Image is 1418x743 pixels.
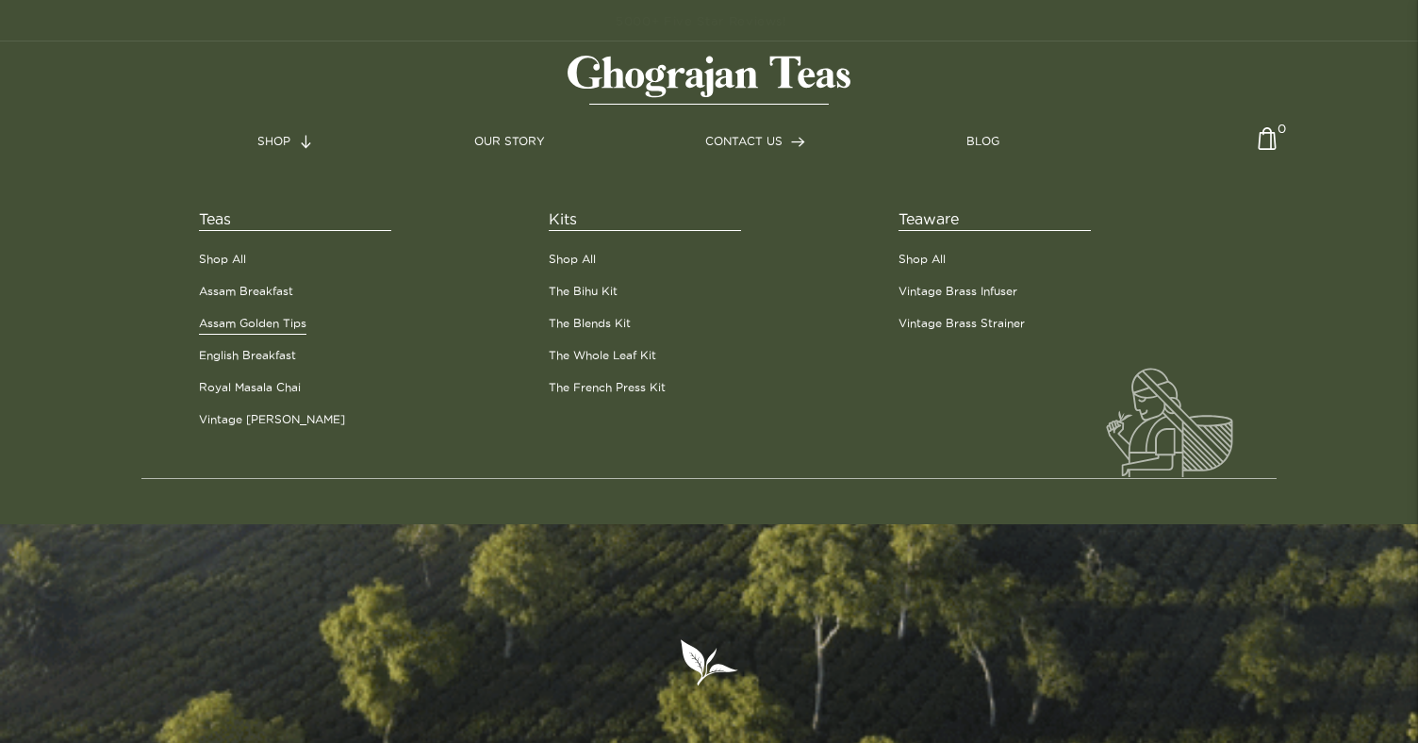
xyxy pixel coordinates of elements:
[679,638,739,686] img: logo-leaf.svg
[549,379,666,396] a: The French Press Kit
[549,251,596,268] a: Shop All
[199,251,246,268] a: Shop All
[199,347,296,364] a: English Breakfast
[1106,367,1233,477] img: menu-lady.svg
[474,133,545,150] a: OUR STORY
[899,315,1025,332] a: Vintage Brass Strainer
[966,133,999,150] a: BLOG
[199,379,301,396] a: Royal Masala Chai
[705,135,783,147] span: CONTACT US
[549,315,631,332] a: The Blends Kit
[301,135,311,149] img: forward-arrow.svg
[899,251,946,268] a: Shop All
[1278,120,1286,128] span: 0
[568,56,850,105] img: logo-matt.svg
[199,283,293,300] a: Assam Breakfast
[549,283,618,300] a: The Bihu Kit
[199,315,306,332] a: Assam Golden Tips
[549,207,742,231] span: Kits
[899,207,1092,231] span: Teaware
[257,133,313,150] a: SHOP
[791,137,805,147] img: forward-arrow.svg
[899,283,1017,300] a: Vintage Brass Infuser
[549,347,656,364] a: The Whole Leaf Kit
[199,207,392,231] span: Teas
[1258,127,1277,164] a: 0
[257,135,290,147] span: SHOP
[199,411,345,428] a: Vintage [PERSON_NAME]
[705,133,805,150] a: CONTACT US
[1258,127,1277,164] img: cart-icon-matt.svg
